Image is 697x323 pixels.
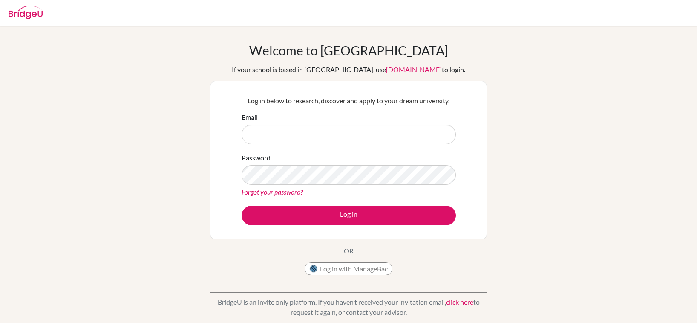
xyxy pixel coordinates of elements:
[242,188,303,196] a: Forgot your password?
[305,262,392,275] button: Log in with ManageBac
[446,298,473,306] a: click here
[242,96,456,106] p: Log in below to research, discover and apply to your dream university.
[242,112,258,122] label: Email
[386,65,442,73] a: [DOMAIN_NAME]
[9,6,43,19] img: Bridge-U
[249,43,448,58] h1: Welcome to [GEOGRAPHIC_DATA]
[242,206,456,225] button: Log in
[344,246,354,256] p: OR
[242,153,271,163] label: Password
[232,64,465,75] div: If your school is based in [GEOGRAPHIC_DATA], use to login.
[210,297,487,317] p: BridgeU is an invite only platform. If you haven’t received your invitation email, to request it ...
